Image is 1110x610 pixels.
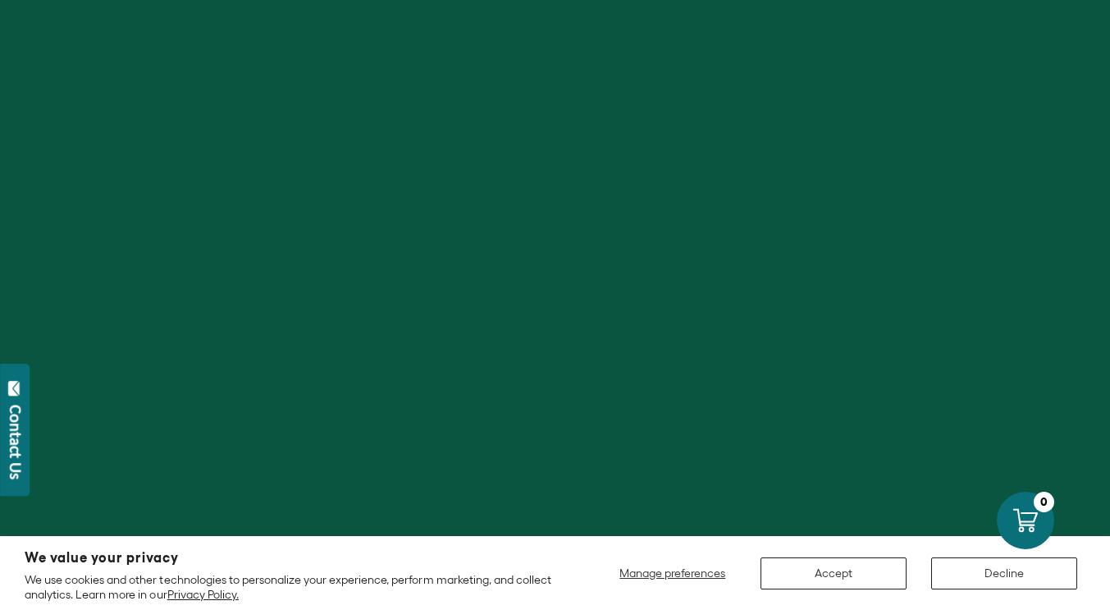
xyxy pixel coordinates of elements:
div: 0 [1034,492,1054,512]
button: Manage preferences [610,557,736,589]
p: We use cookies and other technologies to personalize your experience, perform marketing, and coll... [25,572,556,602]
div: Contact Us [7,405,24,479]
h2: We value your privacy [25,551,556,565]
button: Decline [931,557,1077,589]
a: Privacy Policy. [167,588,239,601]
span: Manage preferences [619,566,725,580]
button: Accept [761,557,907,589]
